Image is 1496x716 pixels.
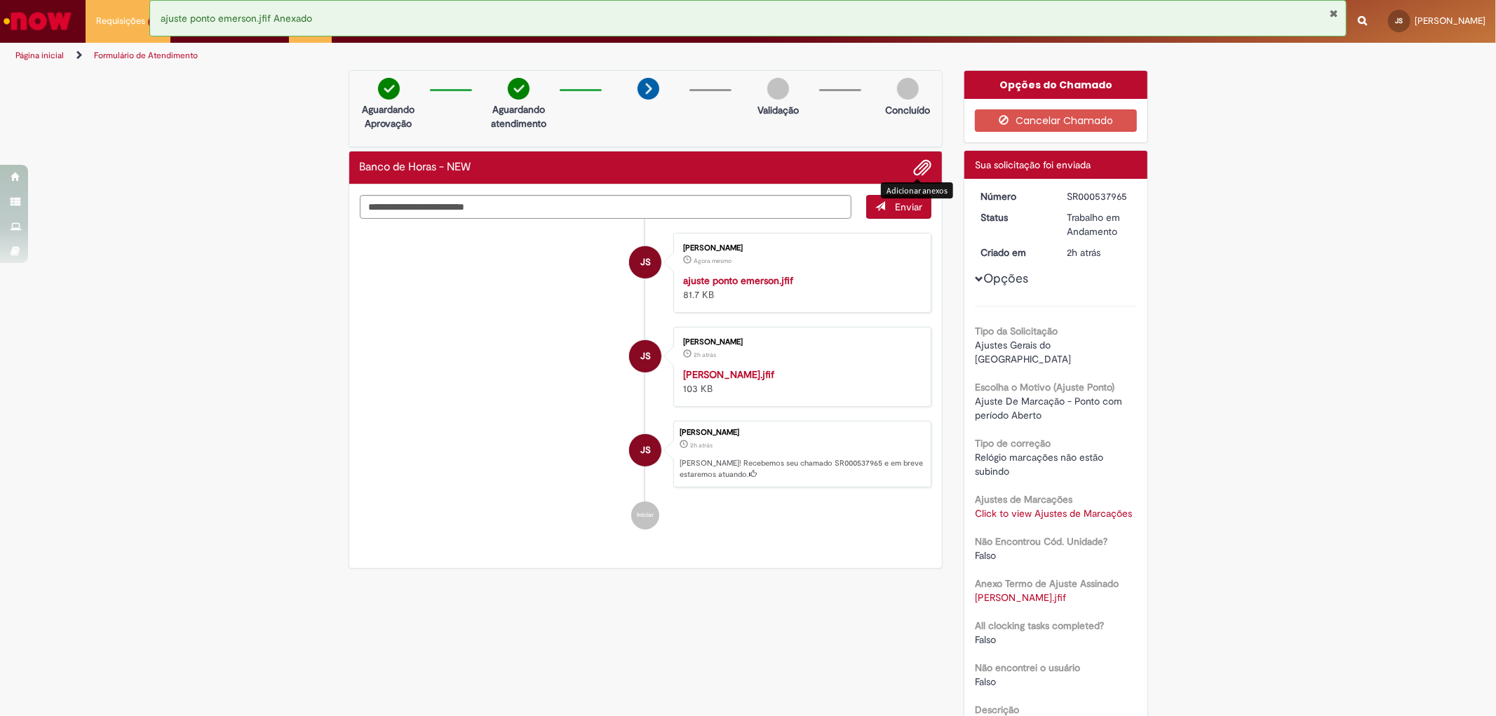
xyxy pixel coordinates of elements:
div: Jeisy Gabrielly Ferreira Santana [629,246,661,278]
div: Trabalho em Andamento [1067,210,1132,238]
span: JS [1396,16,1403,25]
span: JS [640,433,651,467]
button: Adicionar anexos [913,158,931,177]
span: [PERSON_NAME] [1415,15,1485,27]
time: 28/08/2025 11:01:04 [694,257,732,265]
div: 103 KB [683,367,917,396]
span: 2h atrás [694,351,716,359]
b: Não Encontrou Cód. Unidade? [975,535,1107,548]
a: Click to view Ajustes de Marcações [975,507,1132,520]
span: 2h atrás [1067,246,1100,259]
span: Falso [975,633,996,646]
div: [PERSON_NAME] [683,244,917,252]
b: Descrição [975,703,1019,716]
div: Jeisy Gabrielly Ferreira Santana [629,434,661,466]
b: Escolha o Motivo (Ajuste Ponto) [975,381,1114,393]
time: 28/08/2025 08:56:29 [1067,246,1100,259]
textarea: Digite sua mensagem aqui... [360,195,852,219]
li: Jeisy Gabrielly Ferreira Santana [360,421,932,488]
b: Não encontrei o usuário [975,661,1080,674]
div: 28/08/2025 08:56:29 [1067,245,1132,259]
a: ajuste ponto emerson.jfif [683,274,793,287]
div: SR000537965 [1067,189,1132,203]
ul: Histórico de tíquete [360,219,932,544]
span: Ajuste De Marcação - Ponto com período Aberto [975,395,1125,421]
button: Cancelar Chamado [975,109,1137,132]
span: Falso [975,675,996,688]
span: Requisições [96,14,145,28]
p: Aguardando Aprovação [355,102,423,130]
span: ajuste ponto emerson.jfif Anexado [161,12,312,25]
b: Tipo de correção [975,437,1051,450]
span: 2 [148,16,160,28]
b: Anexo Termo de Ajuste Assinado [975,577,1119,590]
span: JS [640,245,651,279]
img: check-circle-green.png [378,78,400,100]
img: check-circle-green.png [508,78,530,100]
a: [PERSON_NAME].jfif [683,368,774,381]
img: ServiceNow [1,7,74,35]
p: [PERSON_NAME]! Recebemos seu chamado SR000537965 e em breve estaremos atuando. [680,458,924,480]
div: Adicionar anexos [881,182,953,198]
span: Sua solicitação foi enviada [975,158,1091,171]
div: [PERSON_NAME] [683,338,917,346]
h2: Banco de Horas - NEW Histórico de tíquete [360,161,471,174]
img: arrow-next.png [638,78,659,100]
span: 2h atrás [690,441,713,450]
button: Fechar Notificação [1330,8,1339,19]
dt: Criado em [970,245,1056,259]
b: Tipo da Solicitação [975,325,1058,337]
div: Opções do Chamado [964,71,1147,99]
a: Download de ponto emerson.jfif [975,591,1066,604]
span: Falso [975,549,996,562]
img: img-circle-grey.png [767,78,789,100]
span: Relógio marcações não estão subindo [975,451,1106,478]
a: Página inicial [15,50,64,61]
div: Jeisy Gabrielly Ferreira Santana [629,340,661,372]
ul: Trilhas de página [11,43,987,69]
div: 81.7 KB [683,273,917,302]
a: Formulário de Atendimento [94,50,198,61]
b: Ajustes de Marcações [975,493,1072,506]
p: Aguardando atendimento [485,102,553,130]
p: Validação [757,103,799,117]
dt: Número [970,189,1056,203]
time: 28/08/2025 08:56:26 [694,351,716,359]
img: img-circle-grey.png [897,78,919,100]
dt: Status [970,210,1056,224]
b: All clocking tasks completed? [975,619,1104,632]
div: [PERSON_NAME] [680,428,924,437]
span: Agora mesmo [694,257,732,265]
time: 28/08/2025 08:56:29 [690,441,713,450]
span: JS [640,339,651,373]
span: Enviar [895,201,922,213]
span: Ajustes Gerais do [GEOGRAPHIC_DATA] [975,339,1071,365]
p: Concluído [885,103,930,117]
button: Enviar [866,195,931,219]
